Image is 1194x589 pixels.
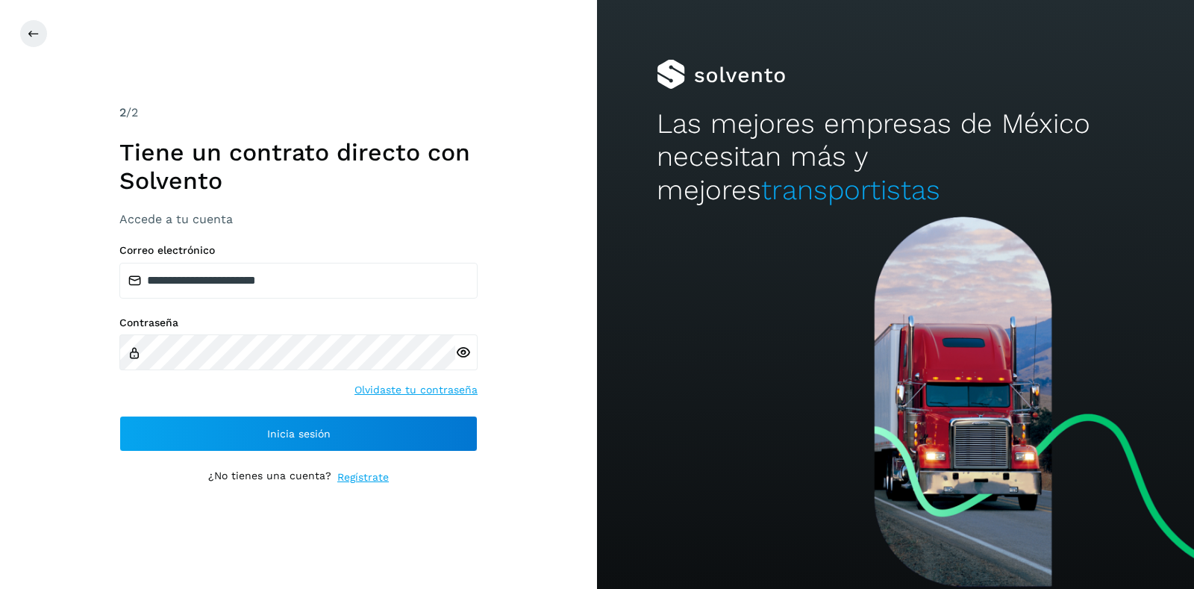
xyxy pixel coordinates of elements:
label: Correo electrónico [119,244,478,257]
div: /2 [119,104,478,122]
h2: Las mejores empresas de México necesitan más y mejores [657,107,1134,207]
span: transportistas [761,174,940,206]
span: 2 [119,105,126,119]
button: Inicia sesión [119,416,478,452]
a: Olvidaste tu contraseña [354,382,478,398]
p: ¿No tienes una cuenta? [208,470,331,485]
span: Inicia sesión [267,428,331,439]
h3: Accede a tu cuenta [119,212,478,226]
h1: Tiene un contrato directo con Solvento [119,138,478,196]
a: Regístrate [337,470,389,485]
label: Contraseña [119,317,478,329]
